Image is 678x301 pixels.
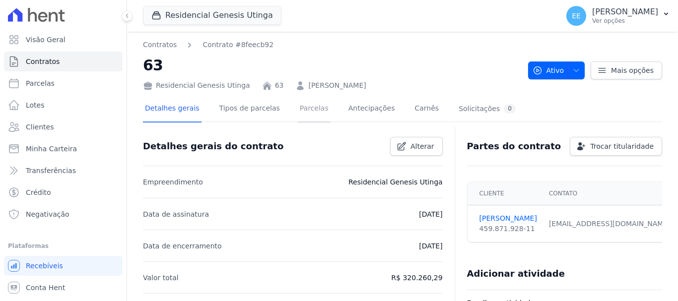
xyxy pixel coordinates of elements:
[143,140,283,152] h3: Detalhes gerais do contrato
[4,117,123,137] a: Clientes
[143,176,203,188] p: Empreendimento
[391,272,442,284] p: R$ 320.260,29
[4,52,123,71] a: Contratos
[143,208,209,220] p: Data de assinatura
[143,80,250,91] div: Residencial Genesis Utinga
[26,100,45,110] span: Lotes
[570,137,662,156] a: Trocar titularidade
[4,139,123,159] a: Minha Carteira
[143,40,273,50] nav: Breadcrumb
[203,40,273,50] a: Contrato #8feecb92
[457,96,518,122] a: Solicitações0
[572,12,581,19] span: EE
[592,17,658,25] p: Ver opções
[467,268,565,280] h3: Adicionar atividade
[4,204,123,224] a: Negativação
[4,256,123,276] a: Recebíveis
[410,141,434,151] span: Alterar
[143,6,281,25] button: Residencial Genesis Utinga
[143,272,179,284] p: Valor total
[298,96,331,122] a: Parcelas
[26,122,54,132] span: Clientes
[4,182,123,202] a: Crédito
[549,219,671,229] div: [EMAIL_ADDRESS][DOMAIN_NAME]
[8,240,119,252] div: Plataformas
[592,7,658,17] p: [PERSON_NAME]
[528,61,585,79] button: Ativo
[4,73,123,93] a: Parcelas
[143,40,520,50] nav: Breadcrumb
[217,96,282,122] a: Tipos de parcelas
[143,54,520,76] h2: 63
[390,137,443,156] a: Alterar
[459,104,516,114] div: Solicitações
[346,96,397,122] a: Antecipações
[419,208,442,220] p: [DATE]
[467,140,561,152] h3: Partes do contrato
[590,141,654,151] span: Trocar titularidade
[611,65,654,75] span: Mais opções
[543,182,677,205] th: Contato
[26,57,60,66] span: Contratos
[4,95,123,115] a: Lotes
[26,35,66,45] span: Visão Geral
[504,104,516,114] div: 0
[412,96,441,122] a: Carnês
[4,30,123,50] a: Visão Geral
[591,61,662,79] a: Mais opções
[26,261,63,271] span: Recebíveis
[4,161,123,181] a: Transferências
[479,224,537,234] div: 459.871.928-11
[468,182,543,205] th: Cliente
[275,80,284,91] a: 63
[26,187,51,197] span: Crédito
[143,96,202,122] a: Detalhes gerais
[479,213,537,224] a: [PERSON_NAME]
[419,240,442,252] p: [DATE]
[308,80,366,91] a: [PERSON_NAME]
[533,61,564,79] span: Ativo
[26,144,77,154] span: Minha Carteira
[348,176,443,188] p: Residencial Genesis Utinga
[26,78,55,88] span: Parcelas
[4,278,123,298] a: Conta Hent
[26,166,76,176] span: Transferências
[143,40,177,50] a: Contratos
[26,209,69,219] span: Negativação
[558,2,678,30] button: EE [PERSON_NAME] Ver opções
[26,283,65,293] span: Conta Hent
[143,240,222,252] p: Data de encerramento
